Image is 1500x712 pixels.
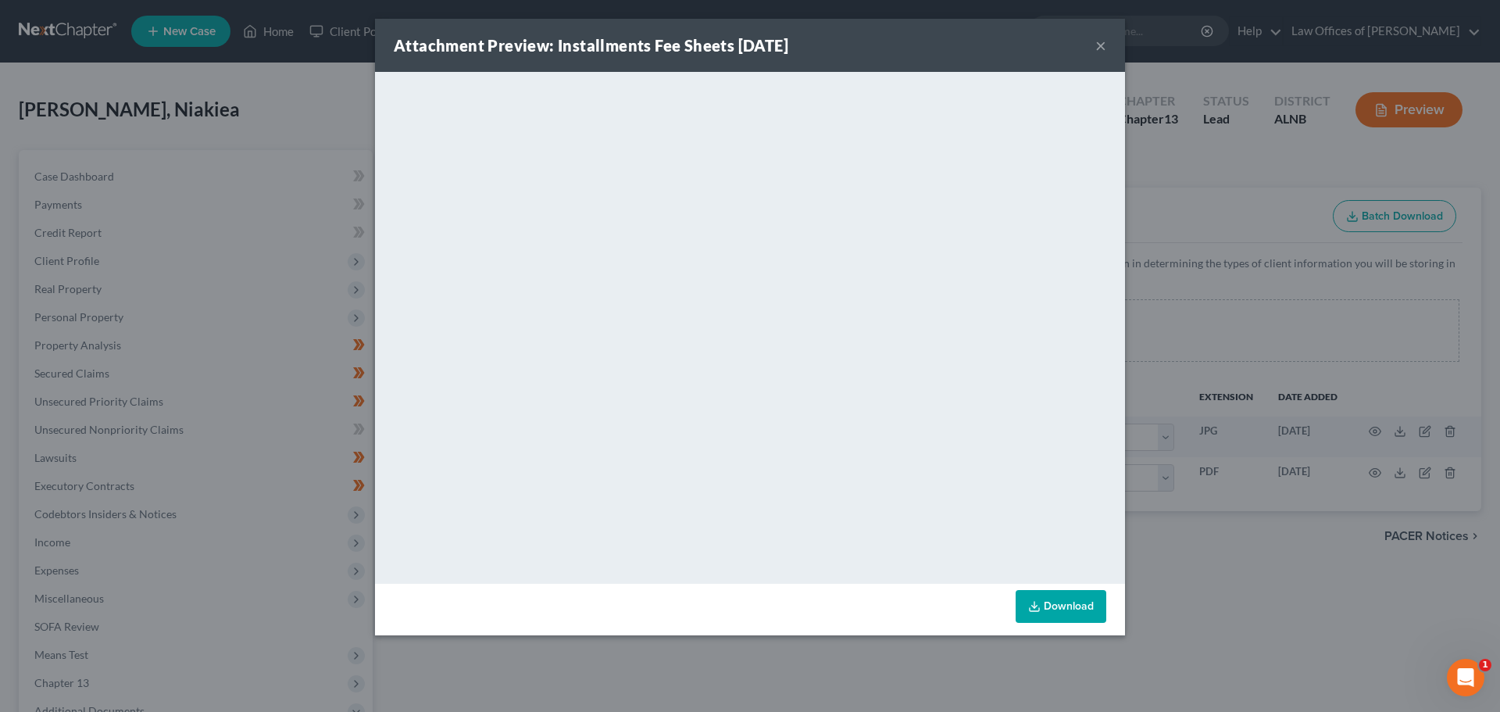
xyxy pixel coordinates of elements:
[394,36,788,55] strong: Attachment Preview: Installments Fee Sheets [DATE]
[375,72,1125,580] iframe: <object ng-attr-data='[URL][DOMAIN_NAME]' type='application/pdf' width='100%' height='650px'></ob...
[1016,590,1106,623] a: Download
[1095,36,1106,55] button: ×
[1479,659,1491,671] span: 1
[1447,659,1484,696] iframe: Intercom live chat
